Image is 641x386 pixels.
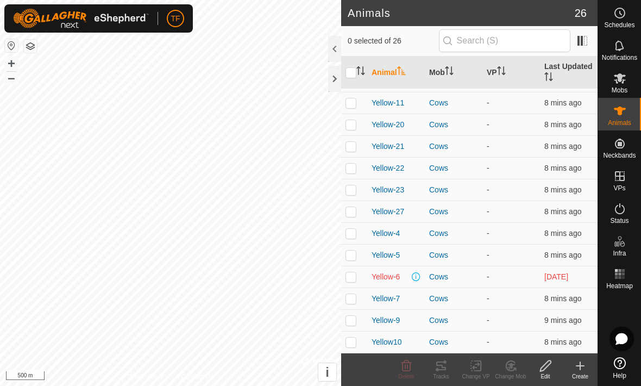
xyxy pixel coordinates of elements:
div: Edit [528,372,563,381]
app-display-virtual-paddock-transition: - [487,338,489,346]
span: 18 Aug 2025 at 1:22 pm [544,229,581,238]
img: Gallagher Logo [13,9,149,28]
span: 18 Aug 2025 at 1:22 pm [544,98,581,107]
app-display-virtual-paddock-transition: - [487,229,489,238]
a: Privacy Policy [128,372,168,382]
app-display-virtual-paddock-transition: - [487,185,489,194]
span: Notifications [602,54,637,61]
div: Cows [429,119,478,130]
span: i [325,365,329,379]
div: Create [563,372,598,381]
span: 18 Aug 2025 at 1:22 pm [544,316,581,325]
span: 18 Aug 2025 at 1:22 pm [544,338,581,346]
app-display-virtual-paddock-transition: - [487,316,489,325]
span: TF [171,13,180,24]
span: Yellow-23 [372,184,404,196]
span: Yellow-21 [372,141,404,152]
button: Map Layers [24,40,37,53]
a: Contact Us [181,372,213,382]
app-display-virtual-paddock-transition: - [487,272,489,281]
span: Schedules [604,22,634,28]
span: Status [610,217,629,224]
app-display-virtual-paddock-transition: - [487,142,489,151]
div: Cows [429,141,478,152]
div: Cows [429,97,478,109]
span: Animals [608,120,631,126]
span: 18 Aug 2025 at 1:22 pm [544,251,581,259]
span: Help [613,372,626,379]
span: 18 Aug 2025 at 1:22 pm [544,294,581,303]
app-display-virtual-paddock-transition: - [487,164,489,172]
span: Delete [399,373,414,379]
span: 15 Aug 2025 at 5:12 pm [544,272,568,281]
div: Cows [429,163,478,174]
div: Change VP [458,372,493,381]
button: + [5,57,18,70]
h2: Animals [348,7,575,20]
button: – [5,71,18,84]
span: 26 [575,5,587,21]
span: Yellow-5 [372,250,400,261]
div: Cows [429,228,478,239]
th: VP [482,57,540,89]
p-sorticon: Activate to sort [445,68,454,77]
span: Yellow-4 [372,228,400,239]
th: Animal [367,57,425,89]
span: 18 Aug 2025 at 1:22 pm [544,164,581,172]
button: Reset Map [5,39,18,52]
p-sorticon: Activate to sort [544,74,553,83]
span: 18 Aug 2025 at 1:22 pm [544,185,581,194]
div: Cows [429,315,478,326]
p-sorticon: Activate to sort [497,68,506,77]
div: Change Mob [493,372,528,381]
div: Cows [429,250,478,261]
span: 18 Aug 2025 at 1:22 pm [544,120,581,129]
p-sorticon: Activate to sort [397,68,406,77]
span: Heatmap [606,283,633,289]
span: Yellow-11 [372,97,404,109]
div: Cows [429,206,478,217]
span: 0 selected of 26 [348,35,439,47]
a: Help [598,353,641,383]
app-display-virtual-paddock-transition: - [487,98,489,107]
th: Last Updated [540,57,598,89]
span: Yellow-6 [372,271,400,283]
span: Yellow-27 [372,206,404,217]
span: Yellow-7 [372,293,400,304]
span: Infra [613,250,626,257]
span: Yellow10 [372,337,402,348]
span: 18 Aug 2025 at 1:22 pm [544,207,581,216]
div: Tracks [424,372,458,381]
span: Mobs [612,87,627,94]
span: Yellow-20 [372,119,404,130]
input: Search (S) [439,29,570,52]
span: Yellow-9 [372,315,400,326]
div: Cows [429,293,478,304]
span: Neckbands [603,152,636,159]
span: 18 Aug 2025 at 1:22 pm [544,142,581,151]
app-display-virtual-paddock-transition: - [487,207,489,216]
div: Cows [429,337,478,348]
p-sorticon: Activate to sort [356,68,365,77]
span: VPs [613,185,625,191]
th: Mob [425,57,482,89]
app-display-virtual-paddock-transition: - [487,251,489,259]
span: Yellow-22 [372,163,404,174]
div: Cows [429,271,478,283]
app-display-virtual-paddock-transition: - [487,120,489,129]
app-display-virtual-paddock-transition: - [487,294,489,303]
button: i [318,363,336,381]
div: Cows [429,184,478,196]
